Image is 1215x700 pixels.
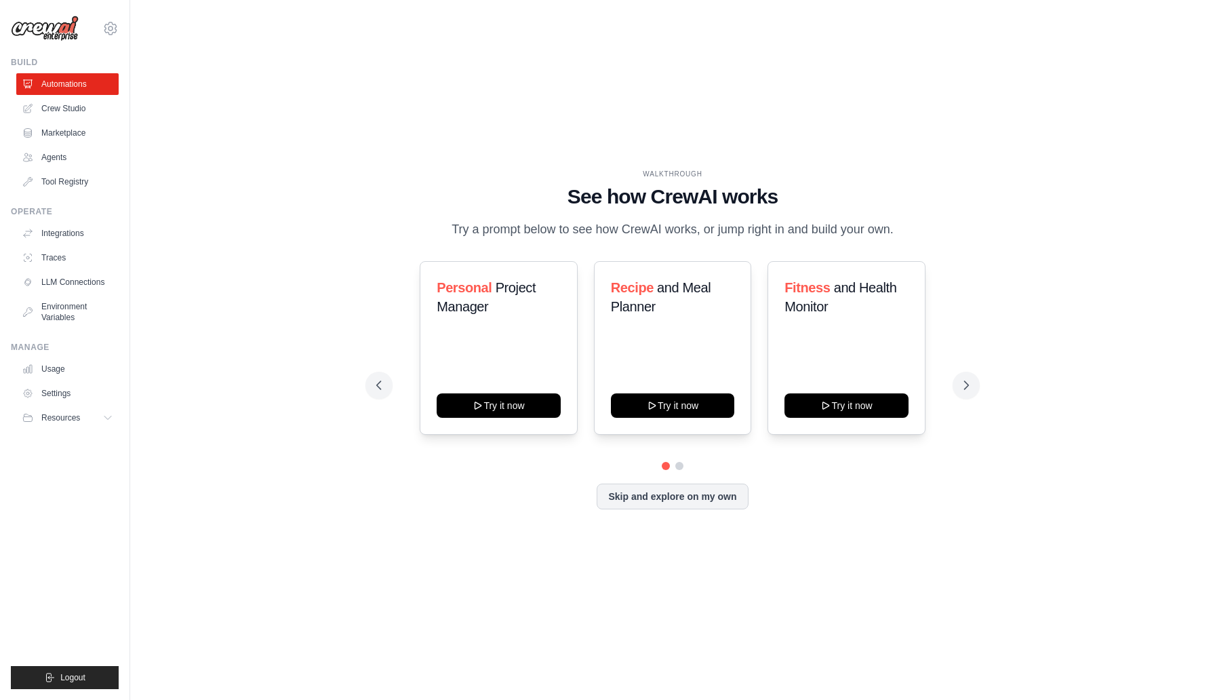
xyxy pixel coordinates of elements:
p: Try a prompt below to see how CrewAI works, or jump right in and build your own. [445,220,900,239]
a: Environment Variables [16,296,119,328]
span: Fitness [784,280,830,295]
a: Settings [16,383,119,404]
span: Recipe [611,280,654,295]
a: Crew Studio [16,98,119,119]
a: Traces [16,247,119,269]
span: Personal [437,280,492,295]
button: Skip and explore on my own [597,484,748,509]
button: Resources [16,407,119,429]
span: Logout [60,672,85,683]
div: Operate [11,206,119,217]
h1: See how CrewAI works [376,184,969,209]
button: Logout [11,666,119,689]
a: Automations [16,73,119,95]
a: Agents [16,147,119,168]
div: Build [11,57,119,68]
div: Manage [11,342,119,353]
a: Marketplace [16,122,119,144]
div: WALKTHROUGH [376,169,969,179]
span: and Health Monitor [784,280,896,314]
button: Try it now [784,393,909,418]
span: Resources [41,412,80,423]
img: Logo [11,16,79,41]
a: Integrations [16,222,119,244]
button: Try it now [611,393,735,418]
a: Usage [16,358,119,380]
span: and Meal Planner [611,280,711,314]
a: Tool Registry [16,171,119,193]
button: Try it now [437,393,561,418]
a: LLM Connections [16,271,119,293]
